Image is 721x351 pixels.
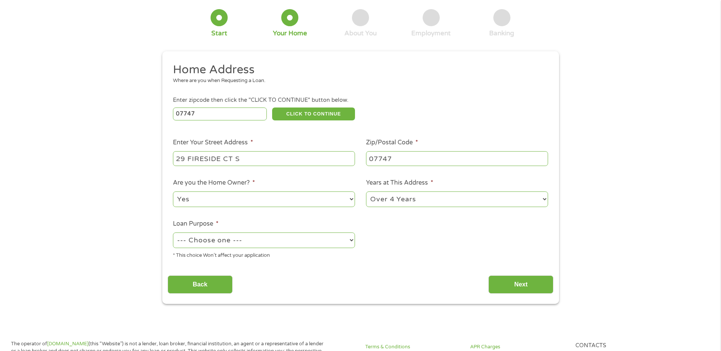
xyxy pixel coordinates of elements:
h4: Contacts [575,342,671,349]
div: * This choice Won’t affect your application [173,249,355,259]
a: Terms & Conditions [365,343,461,351]
input: Enter Zipcode (e.g 01510) [173,108,267,120]
h2: Home Address [173,62,542,77]
label: Enter Your Street Address [173,139,253,147]
button: CLICK TO CONTINUE [272,108,355,120]
a: [DOMAIN_NAME] [47,341,89,347]
div: Banking [489,29,514,38]
label: Loan Purpose [173,220,219,228]
div: Employment [411,29,451,38]
div: Start [211,29,227,38]
div: Your Home [273,29,307,38]
label: Years at This Address [366,179,433,187]
a: APR Charges [470,343,566,351]
input: Back [168,275,233,294]
input: 1 Main Street [173,151,355,166]
div: About You [344,29,377,38]
input: Next [488,275,553,294]
label: Zip/Postal Code [366,139,418,147]
div: Enter zipcode then click the "CLICK TO CONTINUE" button below. [173,96,548,104]
div: Where are you when Requesting a Loan. [173,77,542,85]
label: Are you the Home Owner? [173,179,255,187]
